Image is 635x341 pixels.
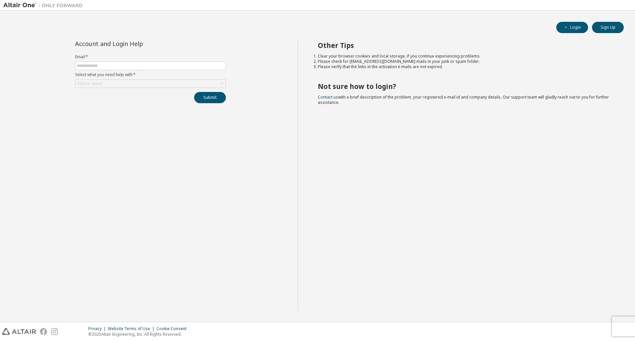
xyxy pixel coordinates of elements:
div: Click to select [77,81,103,86]
p: © 2025 Altair Engineering, Inc. All Rights Reserved. [88,331,190,337]
label: Email [75,54,226,60]
li: Please check for [EMAIL_ADDRESS][DOMAIN_NAME] mails in your junk or spam folder. [318,59,612,64]
div: Website Terms of Use [108,326,156,331]
div: Account and Login Help [75,41,196,46]
label: Select what you need help with [75,72,226,77]
div: Privacy [88,326,108,331]
div: Click to select [75,80,226,88]
h2: Not sure how to login? [318,82,612,91]
button: Login [556,22,588,33]
img: altair_logo.svg [2,328,36,335]
img: Altair One [3,2,86,9]
li: Please verify that the links in the activation e-mails are not expired. [318,64,612,69]
div: Cookie Consent [156,326,190,331]
button: Sign Up [592,22,624,33]
img: facebook.svg [40,328,47,335]
h2: Other Tips [318,41,612,50]
li: Clear your browser cookies and local storage, if you continue experiencing problems. [318,54,612,59]
button: Submit [194,92,226,103]
span: with a brief description of the problem, your registered e-mail id and company details. Our suppo... [318,94,609,105]
img: instagram.svg [51,328,58,335]
a: Contact us [318,94,338,100]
